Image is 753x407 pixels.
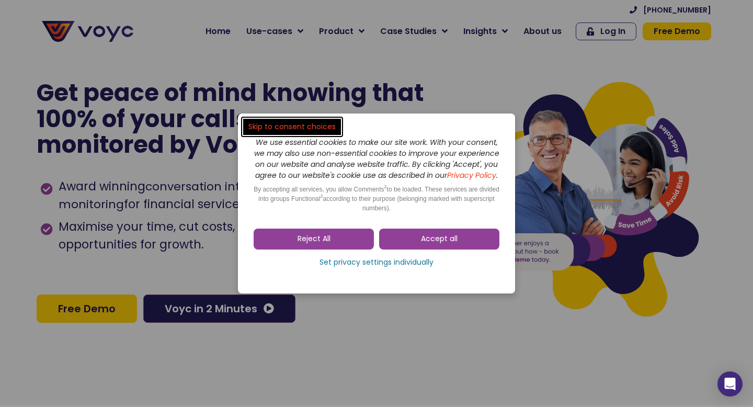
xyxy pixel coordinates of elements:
[254,137,499,180] i: We use essential cookies to make our site work. With your consent, we may also use non-essential ...
[243,119,341,135] a: Skip to consent choices
[384,184,387,189] sup: 2
[320,257,433,268] span: Set privacy settings individually
[139,42,165,54] span: Phone
[379,229,499,250] a: Accept all
[254,186,499,212] span: By accepting all services, you allow Comments to be loaded. These services are divided into group...
[298,234,330,244] span: Reject All
[447,170,496,180] a: Privacy Policy
[421,234,458,244] span: Accept all
[215,218,265,228] a: Privacy Policy
[254,229,374,250] a: Reject All
[320,194,323,199] sup: 2
[139,85,174,97] span: Job title
[254,255,499,270] a: Set privacy settings individually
